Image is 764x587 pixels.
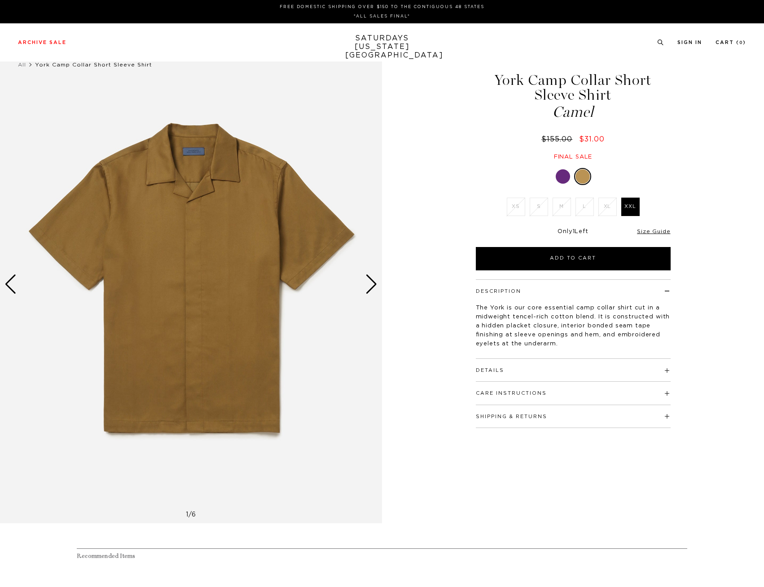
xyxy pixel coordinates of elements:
span: Camel [474,105,672,119]
a: Archive Sale [18,40,66,45]
a: Cart (0) [716,40,746,45]
span: 1 [573,229,575,234]
a: Size Guide [637,229,670,234]
p: FREE DOMESTIC SHIPPING OVER $150 TO THE CONTIGUOUS 48 STATES [22,4,742,10]
div: Previous slide [4,274,17,294]
button: Description [476,289,521,294]
div: Next slide [365,274,378,294]
span: $31.00 [579,136,605,143]
div: Final sale [474,153,672,161]
a: SATURDAYS[US_STATE][GEOGRAPHIC_DATA] [345,34,419,60]
h1: York Camp Collar Short Sleeve Shirt [474,73,672,119]
button: Details [476,368,504,373]
span: York Camp Collar Short Sleeve Shirt [35,62,152,67]
button: Care Instructions [476,391,547,396]
a: All [18,62,26,67]
a: Sign In [677,40,702,45]
span: 1 [186,512,189,518]
p: The York is our core essential camp collar shirt cut in a midweight tencel-rich cotton blend. It ... [476,304,671,349]
h4: Recommended Items [77,552,687,560]
span: 6 [192,512,196,518]
small: 0 [739,41,743,45]
del: $155.00 [541,136,576,143]
button: Add to Cart [476,247,671,270]
p: *ALL SALES FINAL* [22,13,742,20]
button: Shipping & Returns [476,414,547,419]
label: XXL [621,198,640,216]
div: Only Left [476,228,671,236]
